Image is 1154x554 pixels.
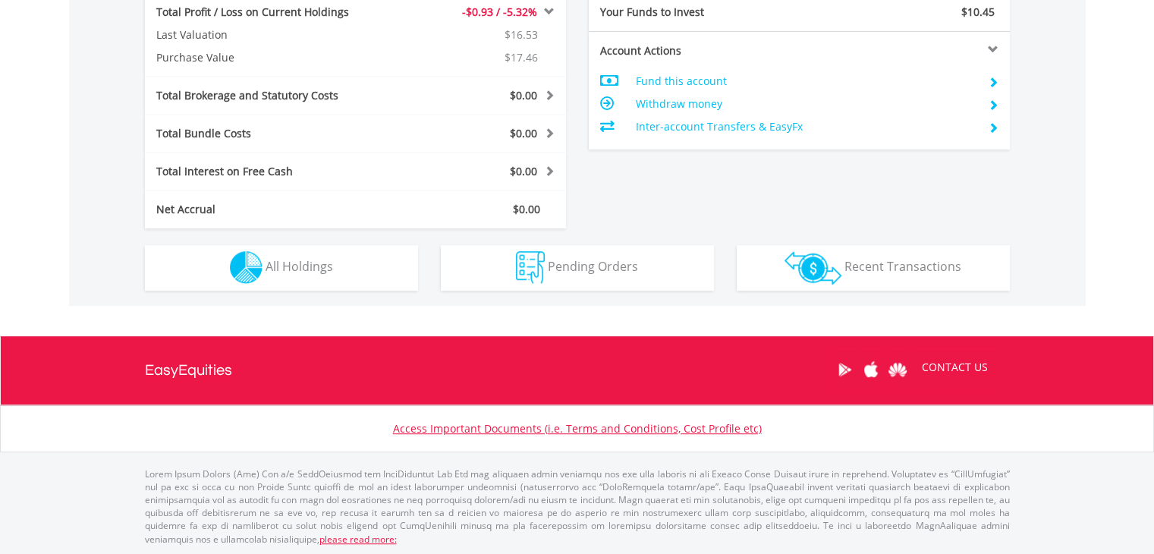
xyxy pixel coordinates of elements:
[145,164,391,179] div: Total Interest on Free Cash
[441,245,714,291] button: Pending Orders
[145,88,391,103] div: Total Brokerage and Statutory Costs
[145,27,356,42] div: Last Valuation
[505,27,538,42] span: $16.53
[510,88,537,102] span: $0.00
[510,126,537,140] span: $0.00
[145,245,418,291] button: All Holdings
[145,336,232,404] a: EasyEquities
[785,251,841,285] img: transactions-zar-wht.png
[885,346,911,393] a: Huawei
[145,202,391,217] div: Net Accrual
[145,126,391,141] div: Total Bundle Costs
[505,50,538,65] span: $17.46
[961,5,995,19] span: $10.45
[858,346,885,393] a: Apple
[510,164,537,178] span: $0.00
[145,5,391,20] div: Total Profit / Loss on Current Holdings
[319,533,397,546] a: please read more:
[832,346,858,393] a: Google Play
[516,251,545,284] img: pending_instructions-wht.png
[145,467,1010,546] p: Lorem Ipsum Dolors (Ame) Con a/e SeddOeiusmod tem InciDiduntut Lab Etd mag aliquaen admin veniamq...
[737,245,1010,291] button: Recent Transactions
[635,70,976,93] td: Fund this account
[635,115,976,138] td: Inter-account Transfers & EasyFx
[911,346,998,389] a: CONTACT US
[145,50,356,65] div: Purchase Value
[844,258,961,275] span: Recent Transactions
[548,258,638,275] span: Pending Orders
[266,258,333,275] span: All Holdings
[589,5,800,20] div: Your Funds to Invest
[230,251,263,284] img: holdings-wht.png
[513,202,540,216] span: $0.00
[393,421,762,436] a: Access Important Documents (i.e. Terms and Conditions, Cost Profile etc)
[589,43,800,58] div: Account Actions
[635,93,976,115] td: Withdraw money
[462,5,537,19] span: -$0.93 / -5.32%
